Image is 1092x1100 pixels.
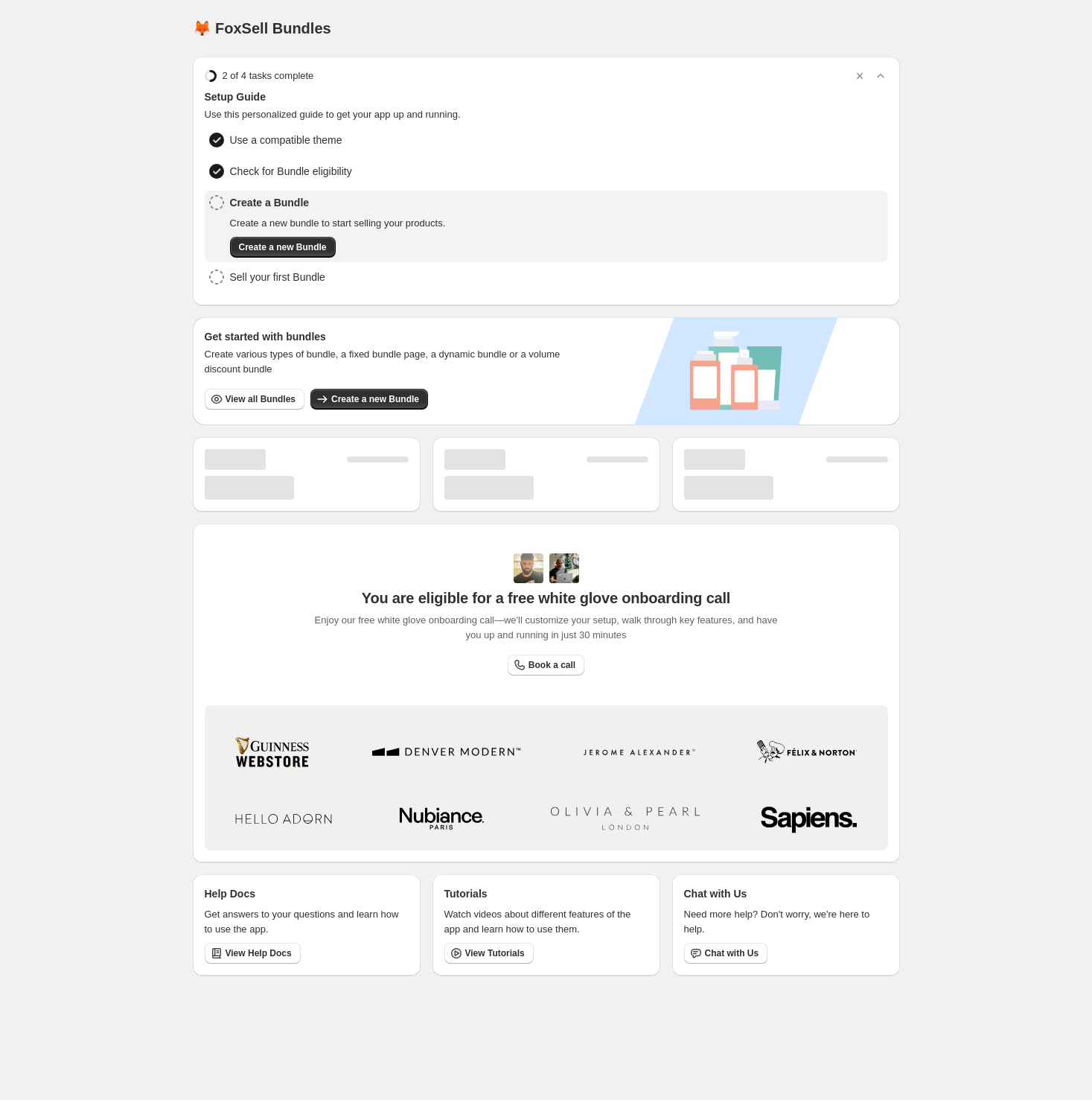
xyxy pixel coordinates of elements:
span: Create a new Bundle [239,241,327,253]
img: Adi [514,553,543,583]
span: Use a compatible theme [230,133,342,147]
span: Use this personalized guide to get your app up and running. [205,107,888,122]
p: Need more help? Don't worry, we're here to help. [684,907,888,937]
button: View all Bundles [205,389,304,410]
span: Create a new bundle to start selling your products. [230,216,446,231]
span: View all Bundles [226,393,296,405]
span: Create a new Bundle [331,393,419,405]
p: Watch videos about different features of the app and learn how to use them. [444,907,648,937]
p: Get answers to your questions and learn how to use the app. [205,907,409,937]
span: You are eligible for a free white glove onboarding call [362,589,730,607]
img: Prakhar [549,553,579,583]
p: Tutorials [444,886,488,901]
span: Setup Guide [205,89,888,104]
span: Book a call [529,659,575,671]
p: Help Docs [205,886,255,901]
span: Sell your first Bundle [230,270,325,284]
h1: 🦊 FoxSell Bundles [193,19,331,37]
span: Create various types of bundle, a fixed bundle page, a dynamic bundle or a volume discount bundle [205,347,575,377]
button: Create a new Bundle [310,389,428,410]
span: 2 of 4 tasks complete [223,69,314,83]
button: Create a new Bundle [230,237,336,258]
span: Check for Bundle eligibility [230,164,352,179]
h3: Get started with bundles [205,329,575,344]
a: View Tutorials [444,943,534,964]
a: View Help Docs [205,943,301,964]
span: View Tutorials [465,947,525,959]
span: Create a Bundle [230,195,446,210]
span: Enjoy our free white glove onboarding call—we'll customize your setup, walk through key features,... [307,613,785,643]
span: Chat with Us [705,947,759,959]
button: Chat with Us [684,943,768,964]
p: Chat with Us [684,886,747,901]
a: Book a call [508,655,584,675]
span: View Help Docs [226,947,292,959]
